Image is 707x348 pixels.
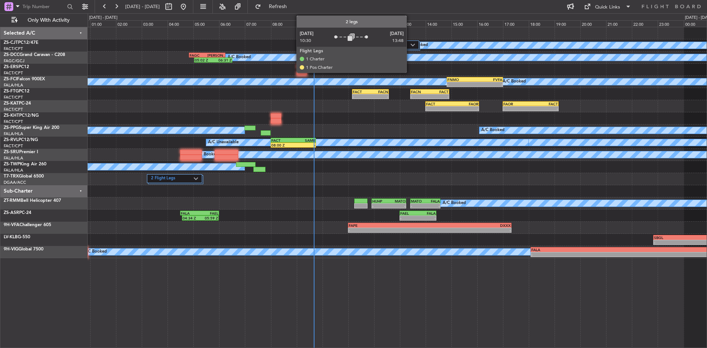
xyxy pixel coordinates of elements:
[271,138,293,143] div: FACT
[263,4,293,9] span: Refresh
[475,77,502,82] div: FVFA
[425,204,440,208] div: -
[84,246,107,257] div: A/C Booked
[200,211,218,215] div: FAEL
[142,20,168,27] div: 03:00
[4,41,38,45] a: ZS-CJTPC12/47E
[4,126,59,130] a: ZS-PPGSuper King Air 200
[529,20,555,27] div: 18:00
[606,20,632,27] div: 21:00
[430,94,449,99] div: -
[430,223,511,228] div: DXXX
[4,41,18,45] span: ZS-CJT
[252,1,296,13] button: Refresh
[168,20,193,27] div: 04:00
[370,94,388,99] div: -
[411,204,425,208] div: -
[4,150,19,154] span: ZS-SRU
[503,76,526,87] div: A/C Booked
[353,89,370,94] div: FACT
[271,143,293,147] div: 08:00 Z
[4,211,19,215] span: ZS-ASR
[372,204,389,208] div: -
[443,198,466,209] div: A/C Booked
[451,20,477,27] div: 15:00
[193,20,219,27] div: 05:00
[4,58,24,64] a: FAGC/GCJ
[4,198,61,203] a: ZT-RMMBell Helicopter 407
[374,20,400,27] div: 12:00
[447,82,475,87] div: -
[430,228,511,232] div: -
[208,137,239,148] div: A/C Unavailable
[4,155,23,161] a: FALA/HLA
[116,20,142,27] div: 02:00
[4,126,19,130] span: ZS-PPG
[400,216,418,220] div: -
[200,216,218,220] div: 05:59 Z
[580,1,635,13] button: Quick Links
[426,106,452,111] div: -
[219,20,245,27] div: 06:00
[411,94,430,99] div: -
[372,199,389,203] div: HUHP
[425,199,440,203] div: FALA
[207,53,225,57] div: [PERSON_NAME]
[4,180,26,185] a: DGAA/ACC
[4,247,43,252] a: 9H-VIGGlobal 7500
[4,101,19,106] span: ZS-KAT
[213,58,232,62] div: 06:31 Z
[418,211,436,215] div: FALA
[658,20,683,27] div: 23:00
[181,211,200,215] div: FALA
[293,138,315,143] div: SAMR
[4,89,29,94] a: ZS-FTGPC12
[4,53,65,57] a: ZS-DCCGrand Caravan - C208
[426,102,452,106] div: FACT
[400,211,418,215] div: FAEL
[4,223,20,227] span: 9H-VFA
[4,198,21,203] span: ZT-RMM
[348,20,374,27] div: 11:00
[323,20,348,27] div: 10:00
[632,20,658,27] div: 22:00
[4,77,45,81] a: ZS-FCIFalcon 900EX
[4,235,30,239] a: LV-KLBG-550
[4,53,20,57] span: ZS-DCC
[418,216,436,220] div: -
[4,162,20,166] span: ZS-TWP
[411,89,430,94] div: FACN
[190,53,207,57] div: FAGC
[349,228,430,232] div: -
[4,150,38,154] a: ZS-SRUPremier I
[125,3,160,10] span: [DATE] - [DATE]
[4,235,18,239] span: LV-KLB
[503,20,529,27] div: 17:00
[411,199,425,203] div: MATO
[452,106,478,111] div: -
[531,106,558,111] div: -
[4,138,38,142] a: ZS-RVLPC12/NG
[531,102,558,106] div: FACT
[195,149,218,160] div: A/C Booked
[195,58,213,62] div: 05:02 Z
[481,125,504,136] div: A/C Booked
[411,43,415,46] img: arrow-gray.svg
[447,77,475,82] div: FNMO
[4,143,23,149] a: FACT/CPT
[477,20,503,27] div: 16:00
[4,89,19,94] span: ZS-FTG
[4,65,29,69] a: ZS-ERSPC12
[580,20,606,27] div: 20:00
[595,4,620,11] div: Quick Links
[151,176,193,182] label: 2 Flight Legs
[228,52,251,63] div: A/C Booked
[4,162,46,166] a: ZS-TWPKing Air 260
[4,174,44,179] a: T7-TRXGlobal 6500
[370,89,388,94] div: FACN
[4,223,51,227] a: 9H-VFAChallenger 605
[555,20,580,27] div: 19:00
[4,107,23,112] a: FACT/CPT
[245,20,271,27] div: 07:00
[339,42,411,48] label: 2 Flight Legs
